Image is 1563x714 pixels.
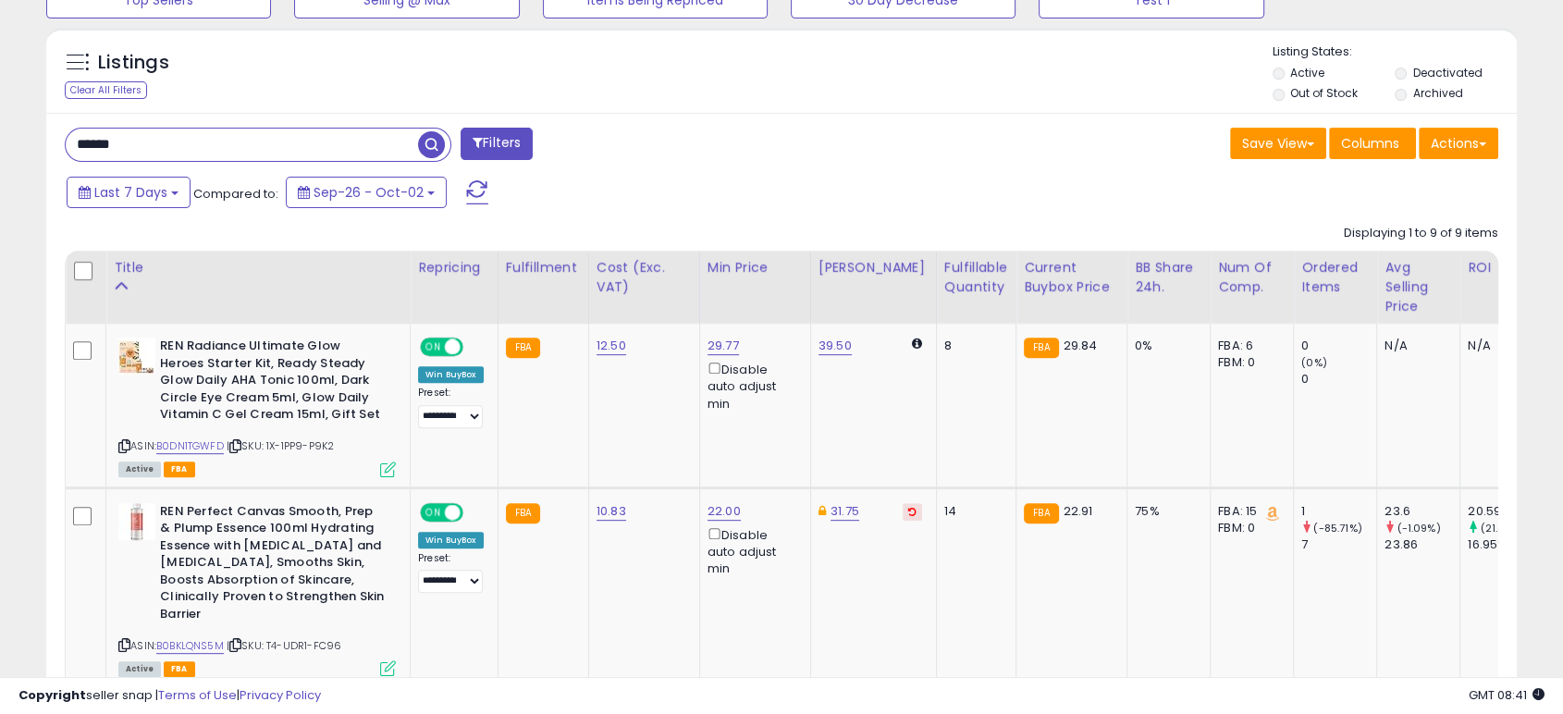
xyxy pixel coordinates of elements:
[1468,258,1535,277] div: ROI
[944,338,1002,354] div: 8
[1218,503,1279,520] div: FBA: 15
[94,183,167,202] span: Last 7 Days
[1480,521,1522,535] small: (21.47%)
[1218,354,1279,371] div: FBM: 0
[1468,338,1529,354] div: N/A
[1290,65,1324,80] label: Active
[1301,355,1327,370] small: (0%)
[1385,258,1452,316] div: Avg Selling Price
[1024,503,1058,523] small: FBA
[422,504,445,520] span: ON
[1301,503,1376,520] div: 1
[597,502,626,521] a: 10.83
[164,462,195,477] span: FBA
[118,338,396,474] div: ASIN:
[1064,502,1093,520] span: 22.91
[1413,65,1483,80] label: Deactivated
[944,503,1002,520] div: 14
[1329,128,1416,159] button: Columns
[158,686,237,704] a: Terms of Use
[506,503,540,523] small: FBA
[461,339,490,355] span: OFF
[156,438,224,454] a: B0DN1TGWFD
[1273,43,1517,61] p: Listing States:
[240,686,321,704] a: Privacy Policy
[506,258,581,277] div: Fulfillment
[1301,371,1376,388] div: 0
[1064,337,1098,354] span: 29.84
[418,532,484,548] div: Win BuyBox
[118,338,155,375] img: 41wIM1nEDzL._SL40_.jpg
[1468,503,1543,520] div: 20.59%
[98,50,169,76] h5: Listings
[160,503,385,628] b: REN Perfect Canvas Smooth, Prep & Plump Essence 100ml Hydrating Essence with [MEDICAL_DATA] and [...
[118,462,161,477] span: All listings currently available for purchase on Amazon
[418,258,490,277] div: Repricing
[831,502,859,521] a: 31.75
[18,686,86,704] strong: Copyright
[18,687,321,705] div: seller snap | |
[227,638,341,653] span: | SKU: T4-UDR1-FC96
[1024,258,1119,297] div: Current Buybox Price
[227,438,334,453] span: | SKU: 1X-1PP9-P9K2
[1301,258,1369,297] div: Ordered Items
[418,552,484,594] div: Preset:
[597,337,626,355] a: 12.50
[1301,338,1376,354] div: 0
[708,359,796,412] div: Disable auto adjust min
[1230,128,1326,159] button: Save View
[506,338,540,358] small: FBA
[1135,258,1202,297] div: BB Share 24h.
[944,258,1008,297] div: Fulfillable Quantity
[1469,686,1545,704] span: 2025-10-11 08:41 GMT
[461,128,533,160] button: Filters
[1397,521,1440,535] small: (-1.09%)
[1290,85,1358,101] label: Out of Stock
[1218,258,1286,297] div: Num of Comp.
[160,338,385,428] b: REN Radiance Ultimate Glow Heroes Starter Kit, Ready Steady Glow Daily AHA Tonic 100ml, Dark Circ...
[286,177,447,208] button: Sep-26 - Oct-02
[418,366,484,383] div: Win BuyBox
[118,503,155,540] img: 31BvpPGHcyL._SL40_.jpg
[1024,338,1058,358] small: FBA
[1413,85,1463,101] label: Archived
[1344,225,1498,242] div: Displaying 1 to 9 of 9 items
[708,524,796,578] div: Disable auto adjust min
[1385,536,1459,553] div: 23.86
[156,638,224,654] a: B0BKLQNS5M
[1341,134,1399,153] span: Columns
[193,185,278,203] span: Compared to:
[1313,521,1361,535] small: (-85.71%)
[418,387,484,428] div: Preset:
[67,177,191,208] button: Last 7 Days
[708,337,739,355] a: 29.77
[1301,536,1376,553] div: 7
[314,183,424,202] span: Sep-26 - Oct-02
[65,81,147,99] div: Clear All Filters
[461,504,490,520] span: OFF
[422,339,445,355] span: ON
[1135,338,1196,354] div: 0%
[708,258,803,277] div: Min Price
[1385,503,1459,520] div: 23.6
[114,258,402,277] div: Title
[1468,536,1543,553] div: 16.95%
[597,258,692,297] div: Cost (Exc. VAT)
[708,502,741,521] a: 22.00
[1135,503,1196,520] div: 75%
[1218,520,1279,536] div: FBM: 0
[818,258,929,277] div: [PERSON_NAME]
[1385,338,1446,354] div: N/A
[1218,338,1279,354] div: FBA: 6
[1419,128,1498,159] button: Actions
[818,337,852,355] a: 39.50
